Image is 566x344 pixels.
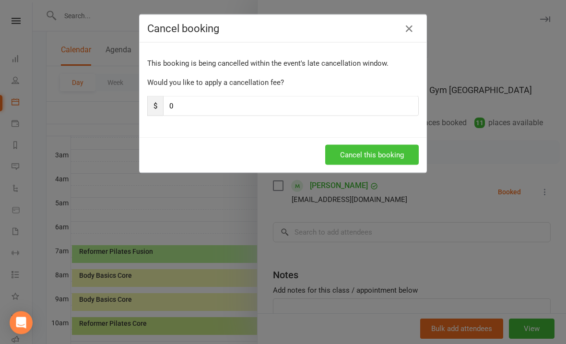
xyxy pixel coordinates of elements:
div: Open Intercom Messenger [10,311,33,334]
p: Would you like to apply a cancellation fee? [147,77,419,88]
p: This booking is being cancelled within the event's late cancellation window. [147,58,419,69]
h4: Cancel booking [147,23,419,35]
button: Close [401,21,417,36]
span: $ [147,96,163,116]
button: Cancel this booking [325,145,419,165]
